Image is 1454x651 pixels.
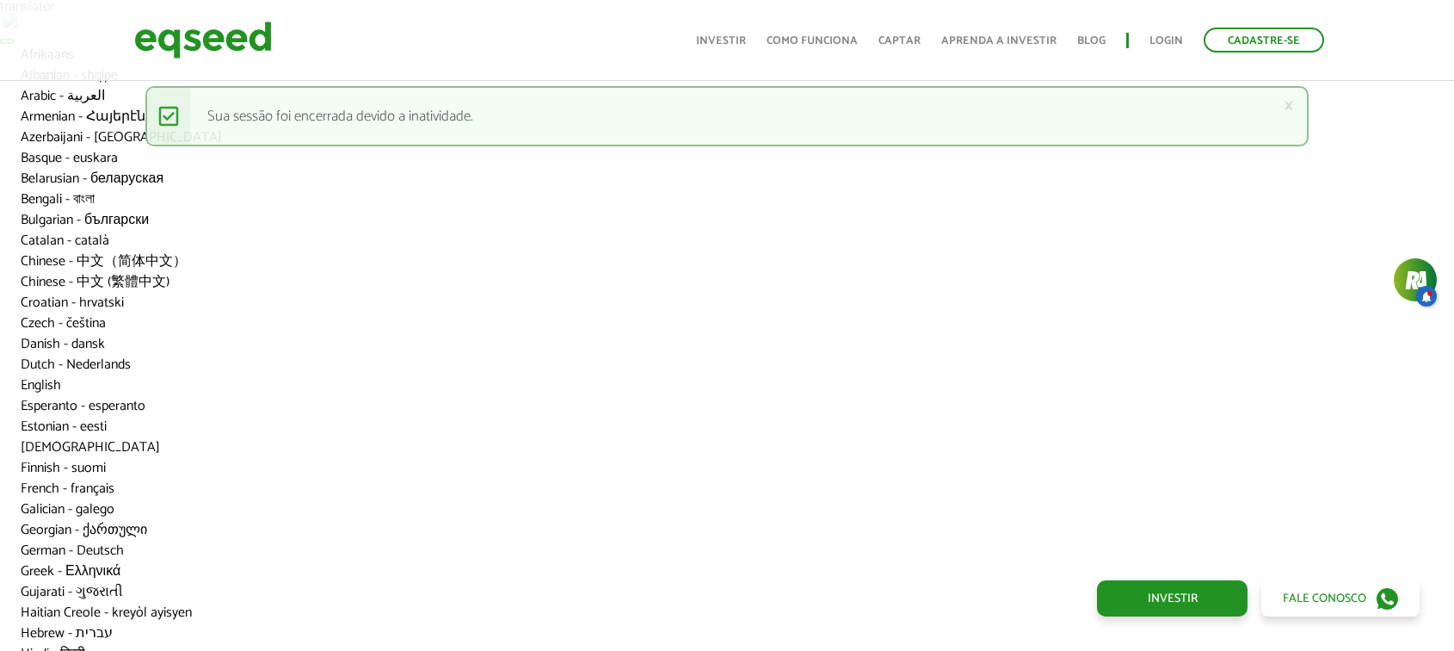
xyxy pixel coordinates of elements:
[145,86,1309,146] div: Sua sessão foi encerrada devido a inatividade.
[1204,28,1324,53] a: Cadastre-se
[767,35,858,46] a: Como funciona
[1097,580,1248,617] a: Investir
[1261,580,1420,617] a: Fale conosco
[1149,35,1183,46] a: Login
[1077,35,1106,46] a: Blog
[941,35,1057,46] a: Aprenda a investir
[134,17,272,63] img: EqSeed
[1284,96,1294,115] a: ×
[878,35,921,46] a: Captar
[696,35,746,46] a: Investir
